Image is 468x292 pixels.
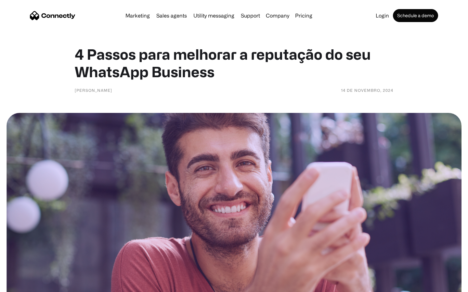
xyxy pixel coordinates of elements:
[75,45,393,80] h1: 4 Passos para melhorar a reputação do seu WhatsApp Business
[6,281,39,290] aside: Language selected: English
[154,13,189,18] a: Sales agents
[191,13,237,18] a: Utility messaging
[75,87,112,93] div: [PERSON_NAME]
[393,9,438,22] a: Schedule a demo
[292,13,315,18] a: Pricing
[341,87,393,93] div: 14 de novembro, 2024
[373,13,392,18] a: Login
[266,11,289,20] div: Company
[123,13,152,18] a: Marketing
[238,13,263,18] a: Support
[13,281,39,290] ul: Language list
